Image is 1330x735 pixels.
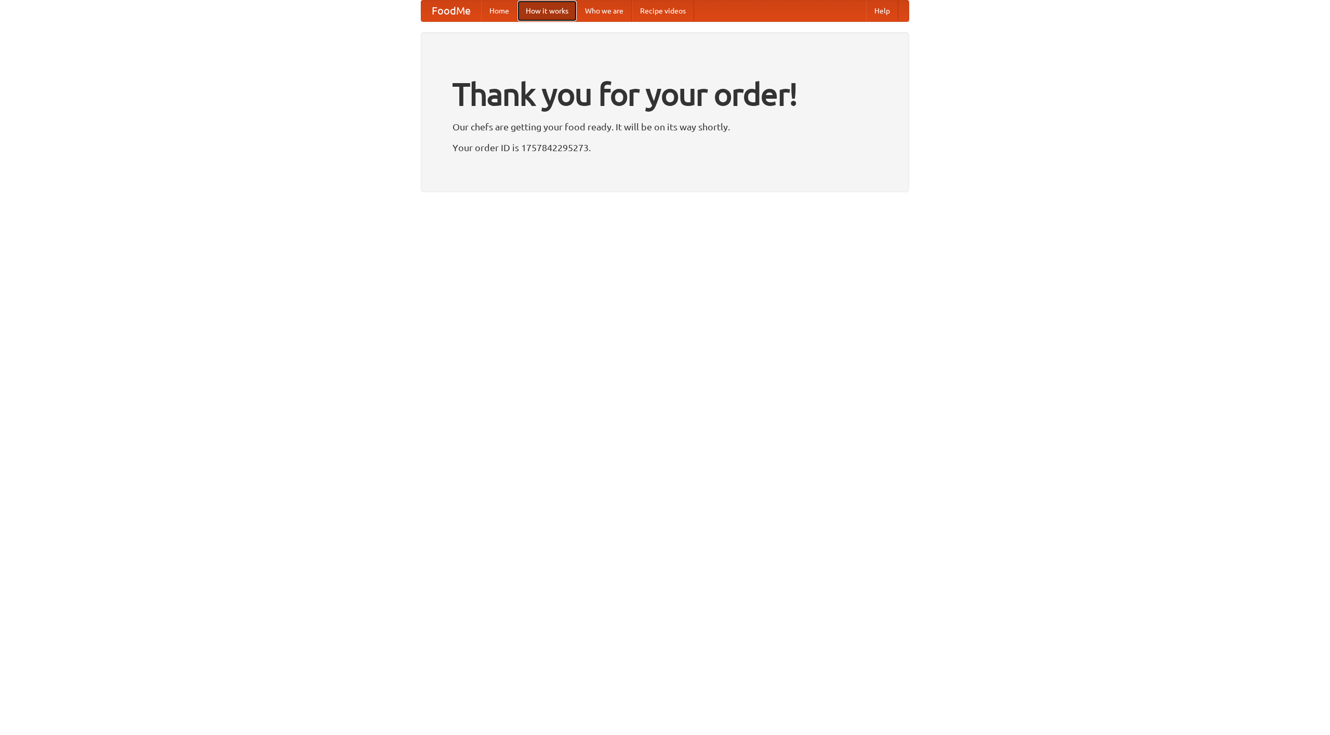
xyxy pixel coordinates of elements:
[453,119,877,135] p: Our chefs are getting your food ready. It will be on its way shortly.
[453,69,877,119] h1: Thank you for your order!
[421,1,481,21] a: FoodMe
[453,140,877,155] p: Your order ID is 1757842295273.
[866,1,898,21] a: Help
[577,1,632,21] a: Who we are
[517,1,577,21] a: How it works
[632,1,694,21] a: Recipe videos
[481,1,517,21] a: Home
